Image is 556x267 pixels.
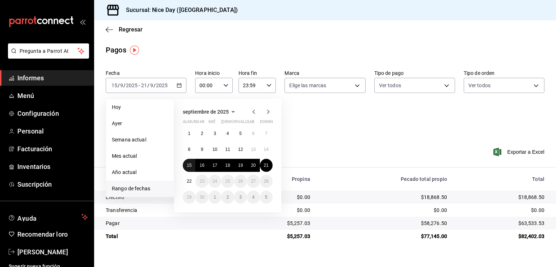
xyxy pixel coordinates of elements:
[106,220,120,226] font: Pagar
[195,143,208,156] button: 9 de septiembre de 2025
[214,131,216,136] abbr: 3 de septiembre de 2025
[183,119,204,124] font: almuerzo
[251,147,256,152] abbr: 13 de septiembre de 2025
[208,143,221,156] button: 10 de septiembre de 2025
[234,175,247,188] button: 26 de septiembre de 2025
[212,147,217,152] abbr: 10 de septiembre de 2025
[17,92,34,99] font: Menú
[17,163,50,170] font: Inventarios
[421,220,447,226] font: $58,276.50
[195,70,219,76] font: Hora inicio
[187,179,191,184] font: 22
[126,82,138,88] input: ----
[212,163,217,168] abbr: 17 de septiembre de 2025
[421,233,447,239] font: $77,145.00
[507,149,544,155] font: Exportar a Excel
[201,147,203,152] font: 9
[112,153,137,159] font: Mes actual
[225,147,230,152] abbr: 11 de septiembre de 2025
[214,195,216,200] abbr: 1 de octubre de 2025
[106,207,137,213] font: Transferencia
[188,131,190,136] abbr: 1 de septiembre de 2025
[251,147,256,152] font: 13
[199,195,204,200] font: 30
[199,179,204,184] font: 23
[260,127,273,140] button: 7 de septiembre de 2025
[260,119,277,124] font: dominio
[106,233,118,239] font: Total
[212,147,217,152] font: 10
[214,195,216,200] font: 1
[183,143,195,156] button: 8 de septiembre de 2025
[264,163,269,168] font: 21
[187,163,191,168] abbr: 15 de septiembre de 2025
[421,194,447,200] font: $18,868.50
[221,191,234,204] button: 2 de octubre de 2025
[239,195,242,200] font: 3
[239,131,242,136] abbr: 5 de septiembre de 2025
[225,163,230,168] abbr: 18 de septiembre de 2025
[214,131,216,136] font: 3
[112,169,136,175] font: Año actual
[17,74,44,82] font: Informes
[212,179,217,184] font: 24
[221,119,264,127] abbr: jueves
[227,131,229,136] font: 4
[183,109,229,115] font: septiembre de 2025
[195,119,204,124] font: mar
[20,48,69,54] font: Pregunta a Parrot AI
[251,163,256,168] font: 20
[225,163,230,168] font: 18
[238,147,243,152] abbr: 12 de septiembre de 2025
[119,26,143,33] font: Regresar
[264,147,269,152] abbr: 14 de septiembre de 2025
[221,127,234,140] button: 4 de septiembre de 2025
[531,207,544,213] font: $0.00
[265,131,268,136] abbr: 7 de septiembre de 2025
[112,120,122,126] font: Ayer
[252,195,254,200] abbr: 4 de octubre de 2025
[153,82,156,88] font: /
[17,145,52,153] font: Facturación
[111,82,118,88] input: --
[195,191,208,204] button: 30 de septiembre de 2025
[251,179,256,184] abbr: 27 de septiembre de 2025
[238,147,243,152] font: 12
[201,131,203,136] font: 2
[195,119,204,127] abbr: martes
[227,195,229,200] abbr: 2 de octubre de 2025
[379,82,401,88] font: Ver todos
[247,119,254,124] font: sab
[234,127,247,140] button: 5 de septiembre de 2025
[112,186,150,191] font: Rango de fechas
[147,82,149,88] font: /
[251,163,256,168] abbr: 20 de septiembre de 2025
[264,147,269,152] font: 14
[297,194,310,200] font: $0.00
[195,175,208,188] button: 23 de septiembre de 2025
[251,179,256,184] font: 27
[139,82,140,88] font: -
[80,19,85,25] button: abrir_cajón_menú
[8,43,89,59] button: Pregunta a Parrot AI
[234,119,254,124] font: rivalizar
[195,159,208,172] button: 16 de septiembre de 2025
[252,195,254,200] font: 4
[289,82,326,88] font: Elige las marcas
[260,191,273,204] button: 5 de octubre de 2025
[156,82,168,88] input: ----
[17,127,44,135] font: Personal
[201,131,203,136] abbr: 2 de septiembre de 2025
[130,46,139,55] button: Marcador de información sobre herramientas
[141,82,147,88] input: --
[285,70,299,76] font: Marca
[260,175,273,188] button: 28 de septiembre de 2025
[221,143,234,156] button: 11 de septiembre de 2025
[265,195,268,200] abbr: 5 de octubre de 2025
[208,191,221,204] button: 1 de octubre de 2025
[126,7,238,13] font: Sucursal: Nice Day ([GEOGRAPHIC_DATA])
[234,143,247,156] button: 12 de septiembre de 2025
[401,176,447,182] font: Pecado total propio
[183,127,195,140] button: 1 de septiembre de 2025
[17,181,52,188] font: Suscripción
